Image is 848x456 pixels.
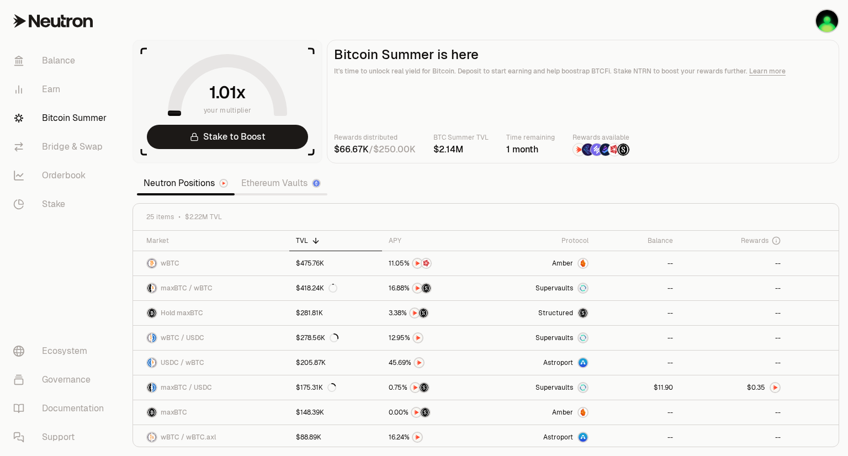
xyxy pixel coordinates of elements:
[617,144,629,156] img: Structured Points
[389,283,479,294] button: NTRNStructured Points
[296,259,324,268] div: $475.76K
[506,143,555,156] div: 1 month
[552,259,573,268] span: Amber
[680,400,788,425] a: --
[389,407,479,418] button: NTRNStructured Points
[161,408,187,417] span: maxBTC
[147,125,308,149] a: Stake to Boost
[579,408,587,417] img: Amber
[147,333,151,342] img: wBTC Logo
[415,358,423,367] img: NTRN
[382,276,485,300] a: NTRNStructured Points
[382,326,485,350] a: NTRN
[4,423,119,452] a: Support
[147,358,151,367] img: USDC Logo
[185,213,222,221] span: $2.22M TVL
[552,408,573,417] span: Amber
[382,301,485,325] a: NTRNStructured Points
[289,276,381,300] a: $418.24K
[536,333,573,342] span: Supervaults
[152,433,156,442] img: wBTC.axl Logo
[421,408,430,417] img: Structured Points
[161,259,179,268] span: wBTC
[334,66,832,77] p: It's time to unlock real yield for Bitcoin. Deposit to start earning and help boostrap BTCFi. Sta...
[389,357,479,368] button: NTRN
[4,337,119,365] a: Ecosystem
[485,326,595,350] a: SupervaultsSupervaults
[334,132,416,143] p: Rewards distributed
[579,284,587,293] img: Supervaults
[382,375,485,400] a: NTRNStructured Points
[582,144,594,156] img: EtherFi Points
[579,259,587,268] img: Amber
[422,259,431,268] img: Mars Fragments
[220,180,227,187] img: Neutron Logo
[296,433,321,442] div: $88.89K
[147,408,156,417] img: maxBTC Logo
[4,365,119,394] a: Governance
[296,236,375,245] div: TVL
[595,276,679,300] a: --
[147,284,151,293] img: maxBTC Logo
[133,400,289,425] a: maxBTC LogomaxBTC
[680,351,788,375] a: --
[4,190,119,219] a: Stake
[296,309,323,317] div: $281.81K
[161,309,203,317] span: Hold maxBTC
[289,251,381,275] a: $475.76K
[204,105,252,116] span: your multiplier
[506,132,555,143] p: Time remaining
[680,425,788,449] a: --
[680,326,788,350] a: --
[414,333,422,342] img: NTRN
[382,400,485,425] a: NTRNStructured Points
[133,351,289,375] a: USDC LogowBTC LogoUSDC / wBTC
[382,425,485,449] a: NTRN
[152,333,156,342] img: USDC Logo
[741,236,768,245] span: Rewards
[485,351,595,375] a: Astroport
[485,425,595,449] a: Astroport
[411,383,420,392] img: NTRN
[146,213,174,221] span: 25 items
[289,351,381,375] a: $205.87K
[133,251,289,275] a: wBTC LogowBTC
[235,172,327,194] a: Ethereum Vaults
[389,307,479,319] button: NTRNStructured Points
[595,251,679,275] a: --
[680,251,788,275] a: --
[133,375,289,400] a: maxBTC LogoUSDC LogomaxBTC / USDC
[152,284,156,293] img: wBTC Logo
[419,309,428,317] img: Structured Points
[137,172,235,194] a: Neutron Positions
[4,394,119,423] a: Documentation
[591,144,603,156] img: Solv Points
[389,258,479,269] button: NTRNMars Fragments
[313,180,320,187] img: Ethereum Logo
[413,433,422,442] img: NTRN
[595,301,679,325] a: --
[680,276,788,300] a: --
[152,383,156,392] img: USDC Logo
[289,400,381,425] a: $148.39K
[161,333,204,342] span: wBTC / USDC
[4,132,119,161] a: Bridge & Swap
[602,236,672,245] div: Balance
[595,425,679,449] a: --
[389,236,479,245] div: APY
[420,383,428,392] img: Structured Points
[771,383,780,392] img: NTRN Logo
[334,47,832,62] h2: Bitcoin Summer is here
[595,326,679,350] a: --
[296,358,326,367] div: $205.87K
[433,132,489,143] p: BTC Summer TVL
[600,144,612,156] img: Bedrock Diamonds
[543,358,573,367] span: Astroport
[410,309,419,317] img: NTRN
[749,67,786,76] a: Learn more
[133,301,289,325] a: maxBTC LogoHold maxBTC
[147,259,156,268] img: wBTC Logo
[133,425,289,449] a: wBTC LogowBTC.axl LogowBTC / wBTC.axl
[595,400,679,425] a: --
[573,132,630,143] p: Rewards available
